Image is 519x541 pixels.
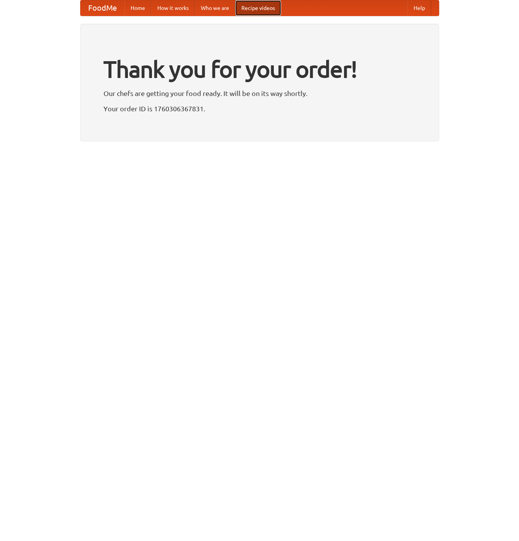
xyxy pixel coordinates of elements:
[103,103,416,114] p: Your order ID is 1760306367831.
[151,0,195,16] a: How it works
[81,0,124,16] a: FoodMe
[124,0,151,16] a: Home
[103,88,416,99] p: Our chefs are getting your food ready. It will be on its way shortly.
[235,0,281,16] a: Recipe videos
[407,0,431,16] a: Help
[103,51,416,88] h1: Thank you for your order!
[195,0,235,16] a: Who we are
